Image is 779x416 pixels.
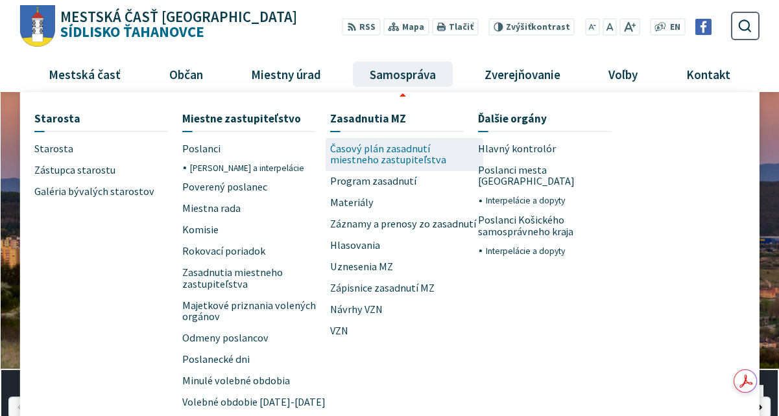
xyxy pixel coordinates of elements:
a: Interpelácie a dopyty [486,242,627,259]
a: Logo Sídlisko Ťahanovce, prejsť na domovskú stránku. [19,5,296,47]
a: Hlavný kontrolór [478,138,626,159]
span: Interpelácie a dopyty [486,242,565,259]
a: Materiály [330,192,478,214]
span: Mestská časť [GEOGRAPHIC_DATA] [60,10,297,25]
a: Odmeny poslancov [182,328,330,349]
a: Mestská časť [30,56,140,91]
a: Starosta [34,138,182,159]
span: VZN [330,321,348,342]
button: Zmenšiť veľkosť písma [585,18,601,36]
a: Zasadnutia MZ [330,107,463,131]
span: Volebné obdobie [DATE]-[DATE] [182,392,326,413]
span: Samospráva [365,56,440,91]
a: Zápisnice zasadnutí MZ [330,278,478,299]
span: Zástupca starostu [34,159,115,181]
span: Materiály [330,192,374,214]
span: EN [670,21,680,34]
span: Mestská časť [44,56,126,91]
span: [PERSON_NAME] a interpelácie [190,159,304,176]
button: Zvýšiťkontrast [488,18,575,36]
a: Rokovací poriadok [182,240,330,262]
span: Uznesenia MZ [330,257,393,278]
span: Interpelácie a dopyty [486,192,565,209]
a: Občan [150,56,222,91]
span: Zvýšiť [506,21,531,32]
a: Miestny úrad [232,56,341,91]
a: Zasadnutia miestneho zastupiteľstva [182,262,330,295]
h1: Sídlisko Ťahanovce [55,10,297,40]
a: Časový plán zasadnutí miestneho zastupiteľstva [330,138,478,171]
a: Program zasadnutí [330,171,478,192]
button: Zväčšiť veľkosť písma [619,18,640,36]
span: Komisie [182,219,219,240]
a: Hlasovania [330,235,478,257]
span: Hlavný kontrolór [478,138,556,159]
span: Zápisnice zasadnutí MZ [330,278,435,299]
a: Zverejňovanie [465,56,579,91]
a: Poslanci mesta [GEOGRAPHIC_DATA] [478,159,626,192]
a: VZN [330,321,478,342]
span: Poslanci [182,138,221,159]
span: Odmeny poslancov [182,328,269,349]
a: Kontakt [667,56,749,91]
a: Poslanci Košického samosprávneho kraja [478,209,626,242]
span: Minulé volebné obdobia [182,371,290,392]
button: Tlačiť [431,18,478,36]
span: Miestne zastupiteľstvo [182,107,301,131]
span: Rokovací poriadok [182,240,265,262]
a: Galéria bývalých starostov [34,181,182,202]
a: RSS [342,18,380,36]
a: Poslanecké dni [182,349,330,371]
a: Mapa [383,18,429,36]
span: Program zasadnutí [330,171,416,192]
span: RSS [359,21,376,34]
a: Voľby [589,56,656,91]
span: Starosta [34,107,80,131]
span: Miestny úrad [246,56,326,91]
a: Volebné obdobie [DATE]-[DATE] [182,392,330,413]
span: Galéria bývalých starostov [34,181,154,202]
a: Záznamy a prenosy zo zasadnutí [330,214,478,235]
span: Ďalšie orgány [478,107,547,131]
a: Miestna rada [182,198,330,219]
a: Miestne zastupiteľstvo [182,107,315,131]
a: Poslanci [182,138,330,159]
a: Poverený poslanec [182,177,330,198]
span: Mapa [402,21,424,34]
span: Poslanecké dni [182,349,250,371]
a: Návrhy VZN [330,299,478,321]
span: Voľby [604,56,643,91]
span: Miestna rada [182,198,241,219]
a: [PERSON_NAME] a interpelácie [190,159,331,176]
span: kontrast [506,22,570,32]
span: Zverejňovanie [479,56,565,91]
img: Prejsť na domovskú stránku [19,5,55,47]
a: Zástupca starostu [34,159,182,181]
span: Hlasovania [330,235,380,257]
a: Starosta [34,107,167,131]
span: Poverený poslanec [182,177,267,198]
button: Nastaviť pôvodnú veľkosť písma [603,18,617,36]
span: Občan [164,56,208,91]
a: Minulé volebné obdobia [182,371,330,392]
span: Záznamy a prenosy zo zasadnutí [330,214,476,235]
a: EN [666,21,684,34]
span: Kontakt [681,56,735,91]
a: Komisie [182,219,330,240]
span: Návrhy VZN [330,299,383,321]
a: Majetkové priznania volených orgánov [182,295,330,328]
span: Zasadnutia MZ [330,107,406,131]
span: Starosta [34,138,73,159]
a: Samospráva [350,56,455,91]
img: Prejsť na Facebook stránku [695,19,712,35]
a: Ďalšie orgány [478,107,611,131]
a: Interpelácie a dopyty [486,192,627,209]
span: Tlačiť [449,22,473,32]
a: Uznesenia MZ [330,257,478,278]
